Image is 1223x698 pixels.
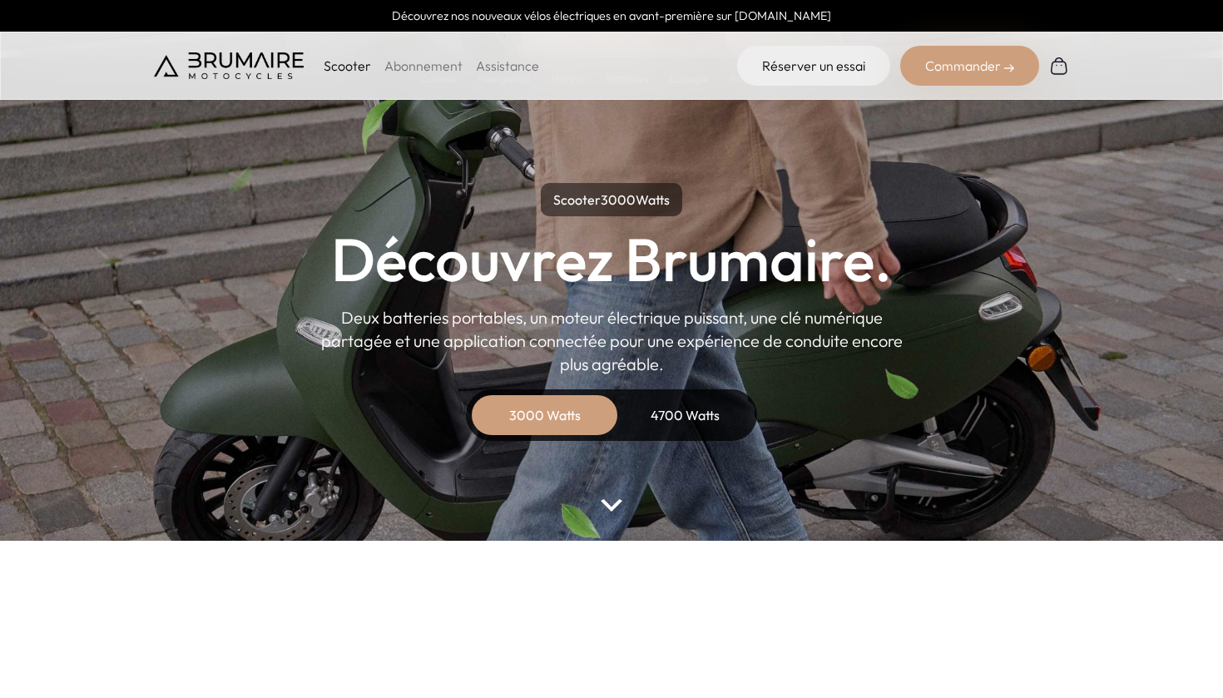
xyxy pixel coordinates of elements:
[618,395,751,435] div: 4700 Watts
[384,57,463,74] a: Abonnement
[1049,56,1069,76] img: Panier
[601,499,622,512] img: arrow-bottom.png
[601,191,636,208] span: 3000
[478,395,611,435] div: 3000 Watts
[900,46,1039,86] div: Commander
[737,46,890,86] a: Réserver un essai
[154,52,304,79] img: Brumaire Motocycles
[541,183,682,216] p: Scooter Watts
[320,306,903,376] p: Deux batteries portables, un moteur électrique puissant, une clé numérique partagée et une applic...
[324,56,371,76] p: Scooter
[1004,63,1014,73] img: right-arrow-2.png
[476,57,539,74] a: Assistance
[331,230,892,290] h1: Découvrez Brumaire.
